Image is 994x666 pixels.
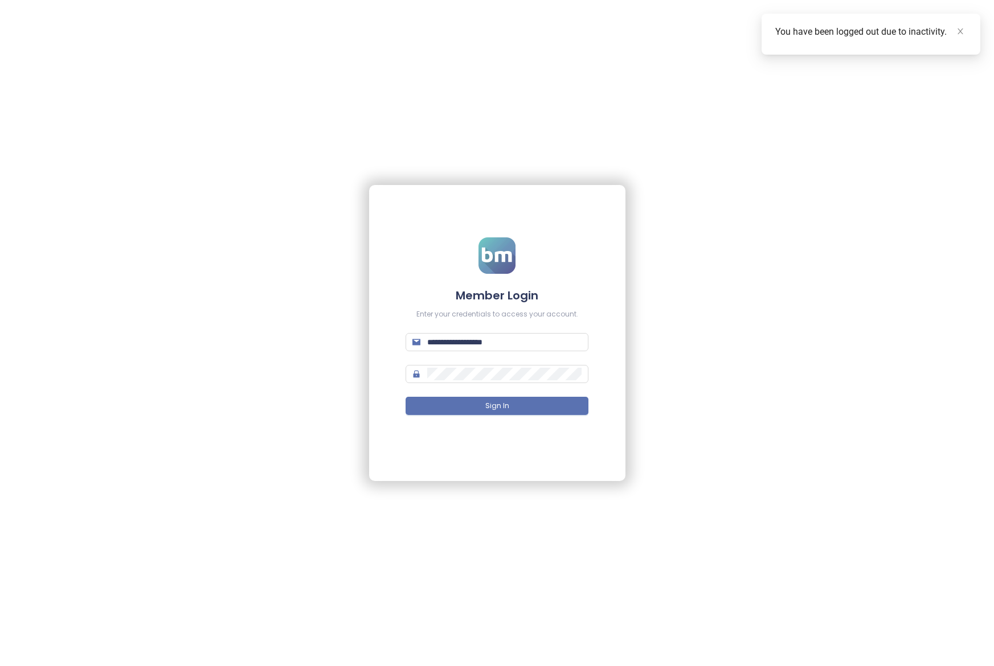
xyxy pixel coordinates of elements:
button: Sign In [406,397,588,415]
img: logo [478,237,516,274]
div: You have been logged out due to inactivity. [775,25,967,39]
span: mail [412,338,420,346]
h4: Member Login [406,287,588,303]
span: lock [412,370,420,378]
div: Enter your credentials to access your account. [406,309,588,320]
span: close [956,27,964,35]
span: Sign In [485,401,509,412]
